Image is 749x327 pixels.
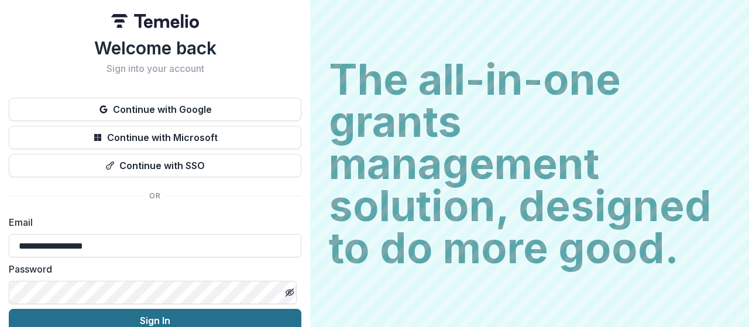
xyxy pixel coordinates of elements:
[9,215,294,229] label: Email
[9,63,301,74] h2: Sign into your account
[111,14,199,28] img: Temelio
[9,154,301,177] button: Continue with SSO
[9,37,301,58] h1: Welcome back
[280,283,299,302] button: Toggle password visibility
[9,126,301,149] button: Continue with Microsoft
[9,98,301,121] button: Continue with Google
[9,262,294,276] label: Password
